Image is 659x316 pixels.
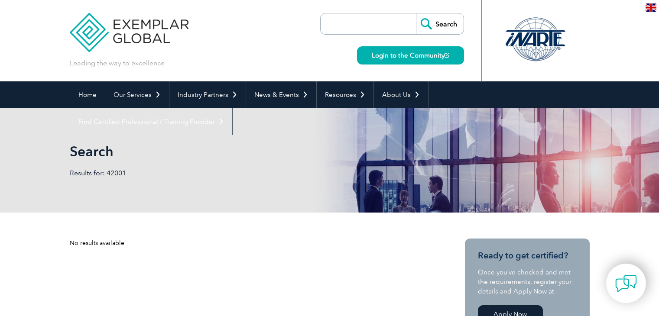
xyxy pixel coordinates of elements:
[445,53,449,58] img: open_square.png
[615,273,637,294] img: contact-chat.png
[416,13,464,34] input: Search
[357,46,464,64] a: Login to the Community
[246,81,316,108] a: News & Events
[374,81,428,108] a: About Us
[646,3,656,12] img: en
[169,81,246,108] a: Industry Partners
[70,58,165,68] p: Leading the way to excellence
[70,108,232,135] a: Find Certified Professional / Training Provider
[317,81,373,108] a: Resources
[70,81,105,108] a: Home
[478,250,577,261] h3: Ready to get certified?
[70,239,434,248] div: No results available
[70,168,330,178] p: Results for: 42001
[478,268,577,296] p: Once you’ve checked and met the requirements, register your details and Apply Now at
[105,81,169,108] a: Our Services
[70,143,403,160] h1: Search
